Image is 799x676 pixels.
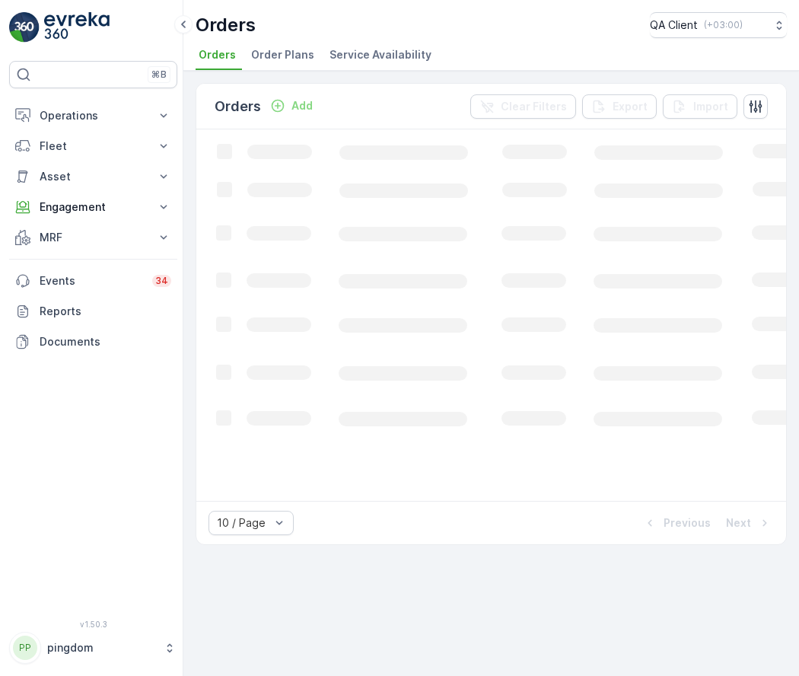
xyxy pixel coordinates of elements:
[664,515,711,531] p: Previous
[40,108,147,123] p: Operations
[264,97,319,115] button: Add
[40,169,147,184] p: Asset
[291,98,313,113] p: Add
[9,620,177,629] span: v 1.50.3
[650,18,698,33] p: QA Client
[40,230,147,245] p: MRF
[40,199,147,215] p: Engagement
[9,296,177,327] a: Reports
[199,47,236,62] span: Orders
[215,96,261,117] p: Orders
[693,99,728,114] p: Import
[40,139,147,154] p: Fleet
[13,636,37,660] div: PP
[9,632,177,664] button: PPpingdom
[724,514,774,532] button: Next
[9,266,177,296] a: Events34
[40,334,171,349] p: Documents
[9,100,177,131] button: Operations
[582,94,657,119] button: Export
[9,131,177,161] button: Fleet
[47,640,156,655] p: pingdom
[641,514,712,532] button: Previous
[9,222,177,253] button: MRF
[155,275,168,287] p: 34
[251,47,314,62] span: Order Plans
[40,273,143,289] p: Events
[501,99,567,114] p: Clear Filters
[40,304,171,319] p: Reports
[329,47,431,62] span: Service Availability
[44,12,110,43] img: logo_light-DOdMpM7g.png
[613,99,648,114] p: Export
[726,515,751,531] p: Next
[704,19,743,31] p: ( +03:00 )
[9,12,40,43] img: logo
[650,12,787,38] button: QA Client(+03:00)
[663,94,737,119] button: Import
[9,327,177,357] a: Documents
[151,69,167,81] p: ⌘B
[9,161,177,192] button: Asset
[470,94,576,119] button: Clear Filters
[196,13,256,37] p: Orders
[9,192,177,222] button: Engagement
